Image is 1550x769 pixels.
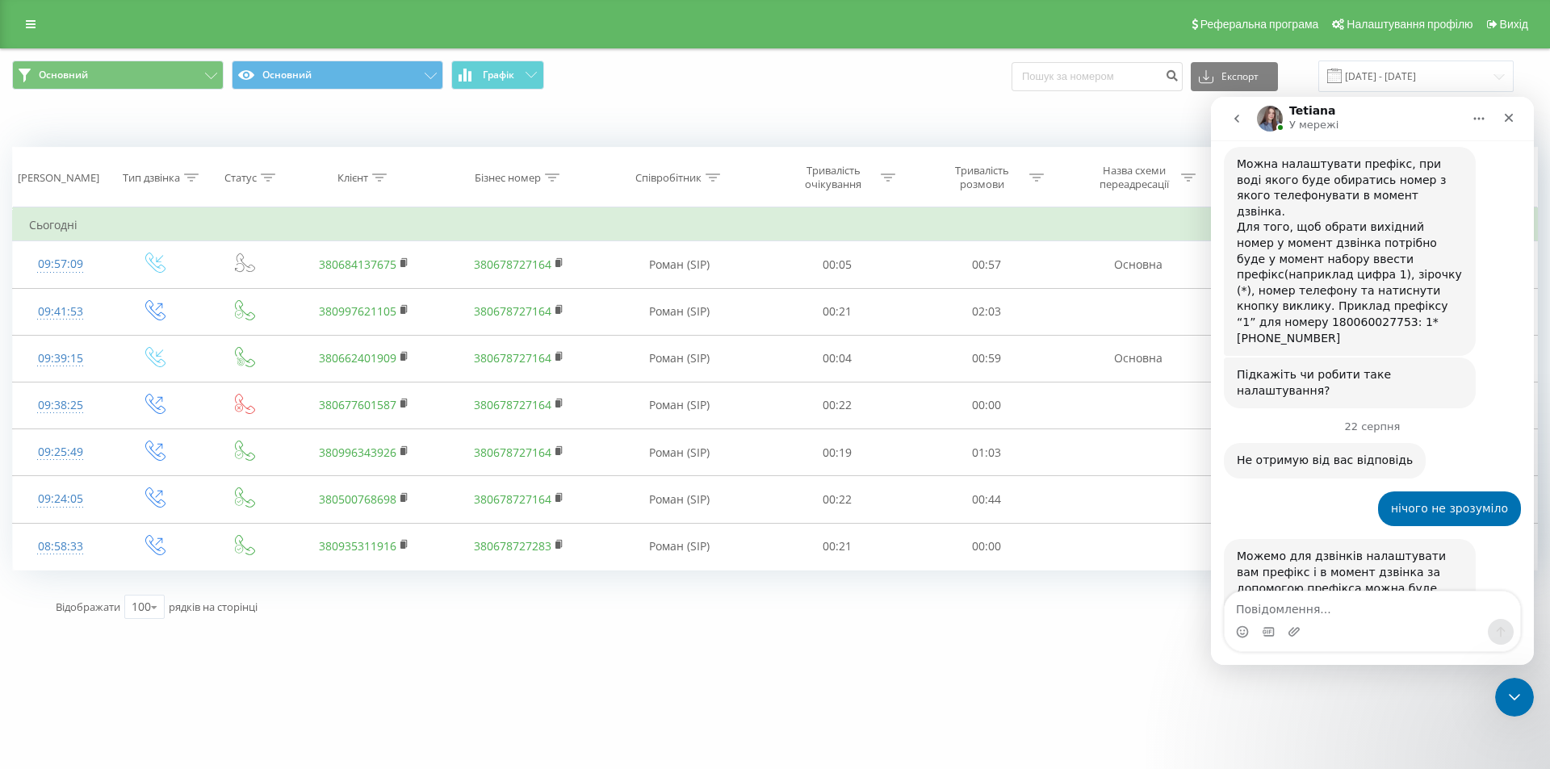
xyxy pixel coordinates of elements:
a: 380678727164 [474,303,551,319]
td: Основна [1061,241,1216,288]
td: 00:00 [911,382,1060,428]
a: 380684137675 [319,257,396,272]
div: Можемо для дзвінків налаштувати вам префікс і в момент дзвінка за допомогою префікса можна буде о... [13,442,265,620]
button: Основний [12,61,224,90]
a: 380678727164 [474,491,551,507]
iframe: Intercom live chat [1211,97,1534,665]
div: 09:25:49 [29,437,92,468]
a: 380678727164 [474,350,551,366]
button: Вибір емодзі [25,529,38,541]
div: 08:58:33 [29,531,92,562]
div: Можемо для дзвінків налаштувати вам префікс і в момент дзвінка за допомогою префікса можна буде о... [26,452,252,610]
td: Роман (SIP) [596,335,763,382]
a: 380678727164 [474,397,551,412]
div: 09:41:53 [29,296,92,328]
td: 00:05 [763,241,911,288]
div: Назва схеми переадресації [1091,164,1177,191]
td: Роман (SIP) [596,382,763,428]
td: 02:03 [911,288,1060,335]
td: 00:22 [763,382,911,428]
iframe: Intercom live chat [1495,678,1534,717]
a: 380678727164 [474,445,551,460]
div: 09:24:05 [29,483,92,515]
a: 380935311916 [319,538,396,554]
button: Завантажити вкладений файл [77,529,90,541]
span: Відображати [56,600,120,614]
td: 00:00 [911,523,1060,570]
td: Роман (SIP) [596,288,763,335]
span: Налаштування профілю [1347,18,1472,31]
td: 00:44 [911,476,1060,523]
a: 380677601587 [319,397,396,412]
button: Основний [232,61,443,90]
div: [PERSON_NAME] [18,171,99,185]
td: Роман (SIP) [596,476,763,523]
a: 380662401909 [319,350,396,366]
td: Роман (SIP) [596,241,763,288]
div: Тип дзвінка [123,171,180,185]
div: 09:39:15 [29,343,92,374]
div: Співробітник [635,171,702,185]
span: Вихід [1500,18,1528,31]
div: Тривалість розмови [939,164,1025,191]
td: 00:59 [911,335,1060,382]
span: Реферальна програма [1200,18,1319,31]
td: Роман (SIP) [596,523,763,570]
div: 100 [132,599,151,615]
td: 00:19 [763,429,911,476]
span: Графік [483,69,514,81]
button: Графік [451,61,544,90]
a: 380997621105 [319,303,396,319]
a: 380996343926 [319,445,396,460]
div: 09:57:09 [29,249,92,280]
div: Клієнт [337,171,368,185]
a: 380500768698 [319,491,396,507]
span: рядків на сторінці [169,600,258,614]
input: Пошук за номером [1012,62,1183,91]
div: Tetiana каже… [13,442,310,655]
td: 01:03 [911,429,1060,476]
a: 380678727283 [474,538,551,554]
div: 09:38:25 [29,390,92,421]
td: 00:22 [763,476,911,523]
textarea: Повідомлення... [14,495,309,522]
td: 00:57 [911,241,1060,288]
div: Тривалість очікування [790,164,877,191]
td: 00:21 [763,523,911,570]
td: Роман (SIP) [596,429,763,476]
td: 00:04 [763,335,911,382]
span: Основний [39,69,88,81]
a: 380678727164 [474,257,551,272]
button: Експорт [1191,62,1278,91]
td: Основна [1061,335,1216,382]
td: 00:21 [763,288,911,335]
td: Сьогодні [13,209,1538,241]
div: Статус [224,171,257,185]
button: Надіслати повідомлення… [277,522,303,548]
div: Бізнес номер [475,171,541,185]
button: вибір GIF-файлів [51,529,64,541]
